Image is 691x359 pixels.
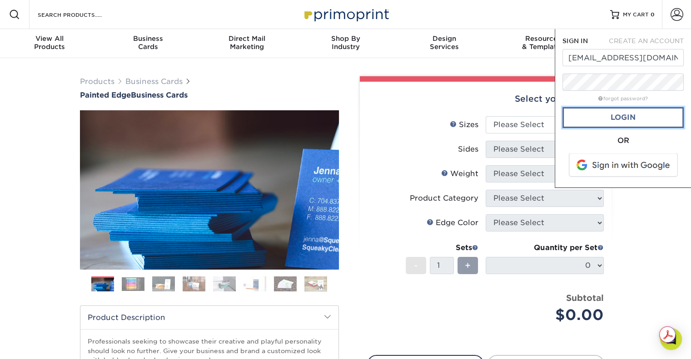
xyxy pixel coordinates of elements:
[80,91,339,99] h1: Business Cards
[562,49,684,66] input: Email
[486,242,604,253] div: Quantity per Set
[304,276,327,292] img: Business Cards 08
[122,277,144,291] img: Business Cards 02
[183,276,205,292] img: Business Cards 04
[450,119,478,130] div: Sizes
[410,193,478,204] div: Product Category
[80,91,339,99] a: Painted EdgeBusiness Cards
[623,11,649,19] span: MY CART
[493,34,592,51] div: & Templates
[99,29,197,58] a: BusinessCards
[125,77,183,86] a: Business Cards
[395,34,493,43] span: Design
[493,34,592,43] span: Resources
[414,259,418,272] span: -
[367,82,604,116] div: Select your options:
[562,107,684,128] a: Login
[274,276,297,292] img: Business Cards 07
[395,29,493,58] a: DesignServices
[598,96,648,102] a: forgot password?
[198,34,296,51] div: Marketing
[562,37,588,44] span: SIGN IN
[458,144,478,155] div: Sides
[80,306,338,329] h2: Product Description
[80,91,131,99] span: Painted Edge
[493,29,592,58] a: Resources& Templates
[296,34,395,51] div: Industry
[395,34,493,51] div: Services
[244,276,266,292] img: Business Cards 06
[213,276,236,292] img: Business Cards 05
[80,60,339,319] img: Painted Edge 01
[651,11,655,18] span: 0
[562,135,684,146] div: OR
[37,9,125,20] input: SEARCH PRODUCTS.....
[296,34,395,43] span: Shop By
[152,276,175,292] img: Business Cards 03
[427,217,478,228] div: Edge Color
[99,34,197,43] span: Business
[99,34,197,51] div: Cards
[2,331,77,356] iframe: Google Customer Reviews
[609,37,684,44] span: CREATE AN ACCOUNT
[406,242,478,253] div: Sets
[198,29,296,58] a: Direct MailMarketing
[300,5,391,24] img: Primoprint
[441,168,478,179] div: Weight
[198,34,296,43] span: Direct Mail
[296,29,395,58] a: Shop ByIndustry
[91,273,114,296] img: Business Cards 01
[80,77,114,86] a: Products
[492,304,604,326] div: $0.00
[465,259,471,272] span: +
[566,293,604,303] strong: Subtotal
